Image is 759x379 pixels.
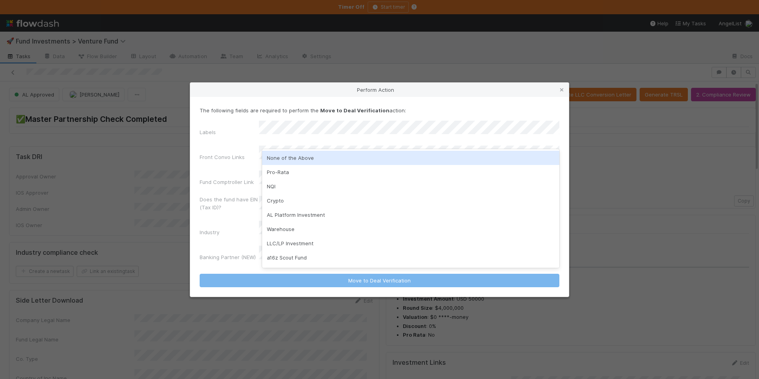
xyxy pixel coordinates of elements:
[262,179,559,193] div: NQI
[262,165,559,179] div: Pro-Rata
[262,208,559,222] div: AL Platform Investment
[200,128,216,136] label: Labels
[200,195,259,211] label: Does the fund have EIN (Tax ID)?
[262,250,559,265] div: a16z Scout Fund
[262,265,559,279] div: International Investment
[190,83,569,97] div: Perform Action
[200,253,256,261] label: Banking Partner (NEW)
[200,274,559,287] button: Move to Deal Verification
[200,106,559,114] p: The following fields are required to perform the action:
[262,193,559,208] div: Crypto
[320,107,389,114] strong: Move to Deal Verification
[262,236,559,250] div: LLC/LP Investment
[262,222,559,236] div: Warehouse
[200,178,254,186] label: Fund Comptroller Link
[200,228,219,236] label: Industry
[262,151,559,165] div: None of the Above
[200,153,245,161] label: Front Convo Links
